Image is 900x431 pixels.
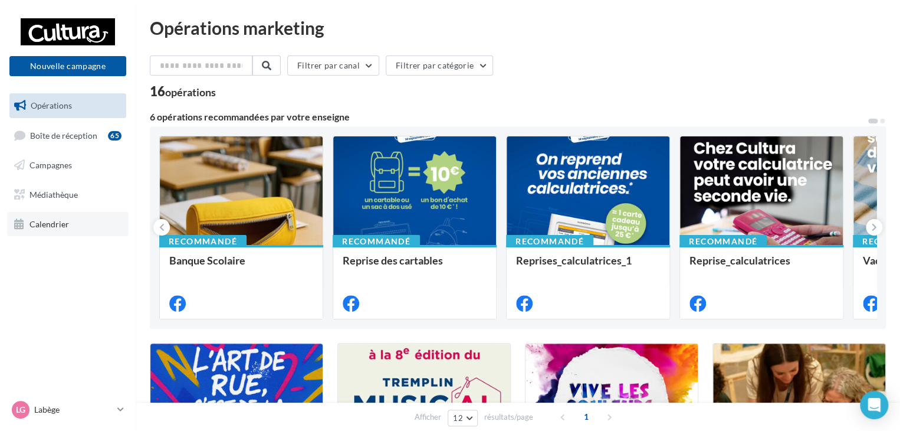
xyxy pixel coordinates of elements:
[484,412,533,423] span: résultats/page
[159,235,247,248] div: Recommandé
[30,130,97,140] span: Boîte de réception
[415,412,441,423] span: Afficher
[169,254,245,267] span: Banque Scolaire
[343,254,443,267] span: Reprise des cartables
[333,235,420,248] div: Recommandé
[29,190,78,200] span: Médiathèque
[150,19,886,37] div: Opérations marketing
[689,254,790,267] span: Reprise_calculatrices
[7,212,129,237] a: Calendrier
[150,112,867,122] div: 6 opérations recommandées par votre enseigne
[9,399,126,421] a: Lg Labège
[150,85,216,98] div: 16
[34,404,113,416] p: Labège
[516,254,632,267] span: Reprises_calculatrices_1
[577,407,596,426] span: 1
[31,100,72,110] span: Opérations
[453,413,463,423] span: 12
[860,391,888,419] div: Open Intercom Messenger
[7,93,129,118] a: Opérations
[7,182,129,207] a: Médiathèque
[679,235,767,248] div: Recommandé
[108,131,121,141] div: 65
[448,410,478,426] button: 12
[386,55,493,76] button: Filtrer par catégorie
[16,404,25,416] span: Lg
[7,123,129,148] a: Boîte de réception65
[506,235,593,248] div: Recommandé
[29,218,69,228] span: Calendrier
[7,153,129,178] a: Campagnes
[165,87,216,97] div: opérations
[287,55,379,76] button: Filtrer par canal
[9,56,126,76] button: Nouvelle campagne
[29,160,72,170] span: Campagnes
